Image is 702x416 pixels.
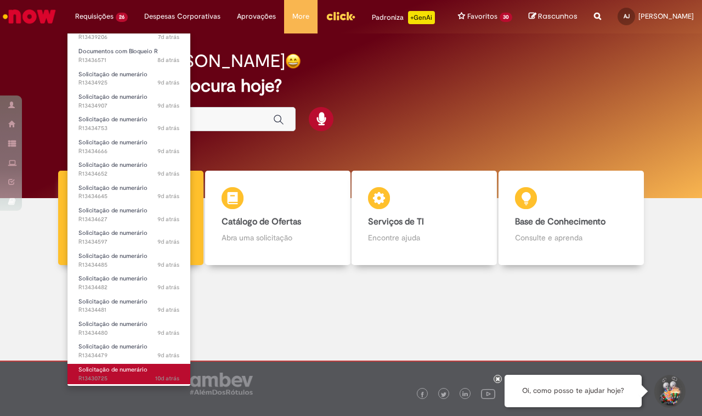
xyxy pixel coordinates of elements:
[462,391,468,398] img: logo_footer_linkedin.png
[67,114,190,134] a: Aberto R13434753 : Solicitação de numerário
[285,53,301,69] img: happy-face.png
[237,11,276,22] span: Aprovações
[157,329,179,337] span: 9d atrás
[78,161,148,169] span: Solicitação de numerário
[67,69,190,89] a: Aberto R13434925 : Solicitação de numerário
[157,124,179,132] time: 21/08/2025 09:00:10
[157,329,179,337] time: 21/08/2025 06:54:41
[157,215,179,223] span: 9d atrás
[157,192,179,200] time: 21/08/2025 08:30:47
[67,182,190,203] a: Aberto R13434645 : Solicitação de numerário
[78,252,148,260] span: Solicitação de numerário
[538,11,578,21] span: Rascunhos
[157,56,179,64] span: 8d atrás
[78,192,179,201] span: R13434645
[67,33,191,386] ul: Requisições
[78,78,179,87] span: R13434925
[157,147,179,155] time: 21/08/2025 08:38:42
[75,76,626,95] h2: O que você procura hoje?
[78,206,148,215] span: Solicitação de numerário
[222,216,301,227] b: Catálogo de Ofertas
[67,341,190,361] a: Aberto R13434479 : Solicitação de numerário
[157,215,179,223] time: 21/08/2025 08:25:37
[78,374,179,383] span: R13430725
[157,56,179,64] time: 21/08/2025 14:26:00
[292,11,309,22] span: More
[67,296,190,316] a: Aberto R13434481 : Solicitação de numerário
[78,329,179,338] span: R13434480
[67,205,190,225] a: Aberto R13434627 : Solicitação de numerário
[481,386,495,401] img: logo_footer_youtube.png
[372,11,435,24] div: Padroniza
[157,351,179,359] time: 21/08/2025 06:51:08
[157,283,179,291] span: 9d atrás
[157,306,179,314] span: 9d atrás
[155,374,179,383] time: 20/08/2025 07:40:50
[1,5,58,27] img: ServiceNow
[78,33,179,42] span: R13439206
[467,11,497,22] span: Favoritos
[78,342,148,351] span: Solicitação de numerário
[158,33,179,41] time: 22/08/2025 10:56:08
[144,11,220,22] span: Despesas Corporativas
[515,216,605,227] b: Base de Conhecimento
[157,238,179,246] time: 21/08/2025 08:18:25
[78,115,148,123] span: Solicitação de numerário
[408,11,435,24] p: +GenAi
[78,215,179,224] span: R13434627
[157,170,179,178] span: 9d atrás
[368,232,480,243] p: Encontre ajuda
[157,102,179,110] time: 21/08/2025 09:26:31
[67,23,190,43] a: Aberto R13439206 : Solicitação de numerário
[78,297,148,306] span: Solicitação de numerário
[157,78,179,87] time: 21/08/2025 09:29:51
[78,320,148,328] span: Solicitação de numerário
[67,364,190,384] a: Aberto R13430725 : Solicitação de numerário
[222,232,334,243] p: Abra uma solicitação
[653,375,686,408] button: Iniciar Conversa de Suporte
[78,351,179,360] span: R13434479
[67,91,190,111] a: Aberto R13434907 : Solicitação de numerário
[638,12,694,21] span: [PERSON_NAME]
[529,12,578,22] a: Rascunhos
[67,250,190,271] a: Aberto R13434485 : Solicitação de numerário
[58,171,205,266] a: Tirar dúvidas Tirar dúvidas com Lupi Assist e Gen Ai
[78,138,148,147] span: Solicitação de numerário
[78,47,158,55] span: Documentos com Bloqueio R
[157,147,179,155] span: 9d atrás
[624,13,630,20] span: AJ
[158,33,179,41] span: 7d atrás
[368,216,424,227] b: Serviços de TI
[116,13,128,22] span: 26
[326,8,355,24] img: click_logo_yellow_360x200.png
[78,306,179,314] span: R13434481
[67,137,190,157] a: Aberto R13434666 : Solicitação de numerário
[78,56,179,65] span: R13436571
[500,13,512,22] span: 30
[78,283,179,292] span: R13434482
[157,102,179,110] span: 9d atrás
[157,78,179,87] span: 9d atrás
[351,171,498,266] a: Serviços de TI Encontre ajuda
[157,351,179,359] span: 9d atrás
[78,147,179,156] span: R13434666
[157,170,179,178] time: 21/08/2025 08:34:04
[205,171,352,266] a: Catálogo de Ofertas Abra uma solicitação
[67,318,190,339] a: Aberto R13434480 : Solicitação de numerário
[78,102,179,110] span: R13434907
[157,261,179,269] time: 21/08/2025 07:13:53
[157,238,179,246] span: 9d atrás
[78,124,179,133] span: R13434753
[420,392,425,397] img: logo_footer_facebook.png
[78,170,179,178] span: R13434652
[78,261,179,269] span: R13434485
[157,306,179,314] time: 21/08/2025 06:57:36
[157,261,179,269] span: 9d atrás
[157,283,179,291] time: 21/08/2025 07:09:50
[78,184,148,192] span: Solicitação de numerário
[75,11,114,22] span: Requisições
[78,366,148,374] span: Solicitação de numerário
[78,238,179,246] span: R13434597
[441,392,446,397] img: logo_footer_twitter.png
[78,70,148,78] span: Solicitação de numerário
